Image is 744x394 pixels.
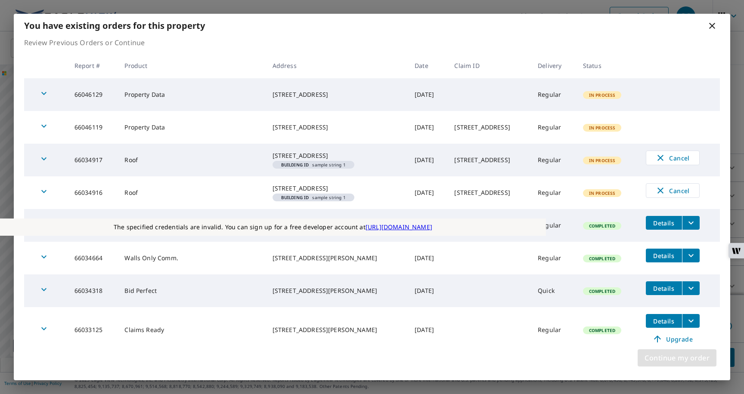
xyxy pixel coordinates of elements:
span: Cancel [655,185,691,196]
button: Cancel [646,151,700,165]
b: You have existing orders for this property [24,20,205,31]
th: Delivery [531,53,576,78]
div: [STREET_ADDRESS] [273,123,401,132]
td: Property Data [118,111,265,144]
td: 66034917 [68,144,118,176]
td: 66034665 [68,209,118,242]
span: Details [651,219,677,227]
td: Walls Only Comm. [118,242,265,274]
span: Completed [584,288,620,294]
p: Review Previous Orders or Continue [24,37,720,48]
a: Upgrade [646,332,700,346]
span: Completed [584,327,620,333]
span: sample string 1 [276,163,351,167]
td: Roof [118,176,265,209]
div: [STREET_ADDRESS][PERSON_NAME] [273,254,401,262]
span: Completed [584,255,620,262]
td: [DATE] [408,242,447,274]
td: 66033125 [68,307,118,353]
td: [DATE] [408,111,447,144]
button: Continue my order [638,349,716,366]
td: Regular [531,176,576,209]
td: [STREET_ADDRESS] [447,176,531,209]
td: Roof [118,144,265,176]
th: Claim ID [447,53,531,78]
td: [STREET_ADDRESS] [447,111,531,144]
span: In Process [584,125,621,131]
td: [DATE] [408,78,447,111]
td: Regular [531,78,576,111]
td: 66046129 [68,78,118,111]
button: detailsBtn-66033125 [646,314,682,328]
td: Premium Comm. and Walls (Original) [118,209,265,242]
th: Address [266,53,408,78]
em: Building ID [281,163,309,167]
span: Completed [584,223,620,229]
div: [STREET_ADDRESS] [273,151,401,160]
td: Regular [531,111,576,144]
td: 66034318 [68,274,118,307]
a: [URL][DOMAIN_NAME] [366,223,432,231]
button: filesDropdownBtn-66033125 [682,314,700,328]
span: Cancel [655,153,691,163]
button: detailsBtn-66034318 [646,281,682,295]
td: 66034664 [68,242,118,274]
button: Cancel [646,183,700,198]
div: [STREET_ADDRESS][PERSON_NAME] [273,326,401,334]
td: Regular [531,307,576,353]
th: Product [118,53,265,78]
span: Upgrade [651,334,694,344]
td: [STREET_ADDRESS] [447,144,531,176]
button: filesDropdownBtn-66034665 [682,216,700,230]
td: 66046119 [68,111,118,144]
th: Report # [68,53,118,78]
td: [DATE] [408,274,447,307]
td: Claims Ready [118,307,265,353]
td: [DATE] [408,307,447,353]
td: [DATE] [408,144,447,176]
button: filesDropdownBtn-66034664 [682,249,700,262]
td: [DATE] [408,176,447,209]
td: Bid Perfect [118,274,265,307]
div: [STREET_ADDRESS][PERSON_NAME] [273,286,401,295]
span: Details [651,252,677,260]
th: Status [576,53,639,78]
span: Details [651,317,677,325]
span: sample string 1 [276,195,351,200]
td: Quick [531,274,576,307]
span: In Process [584,92,621,98]
td: Regular [531,144,576,176]
td: Regular [531,242,576,274]
span: Details [651,284,677,292]
button: detailsBtn-66034665 [646,216,682,230]
div: [STREET_ADDRESS] [273,90,401,99]
span: In Process [584,157,621,163]
em: Building ID [281,195,309,200]
td: [DATE] [408,209,447,242]
th: Date [408,53,447,78]
td: 66034916 [68,176,118,209]
td: Regular [531,209,576,242]
td: Property Data [118,78,265,111]
div: [STREET_ADDRESS] [273,184,401,193]
span: In Process [584,190,621,196]
span: Continue my order [645,352,710,364]
button: detailsBtn-66034664 [646,249,682,262]
button: filesDropdownBtn-66034318 [682,281,700,295]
